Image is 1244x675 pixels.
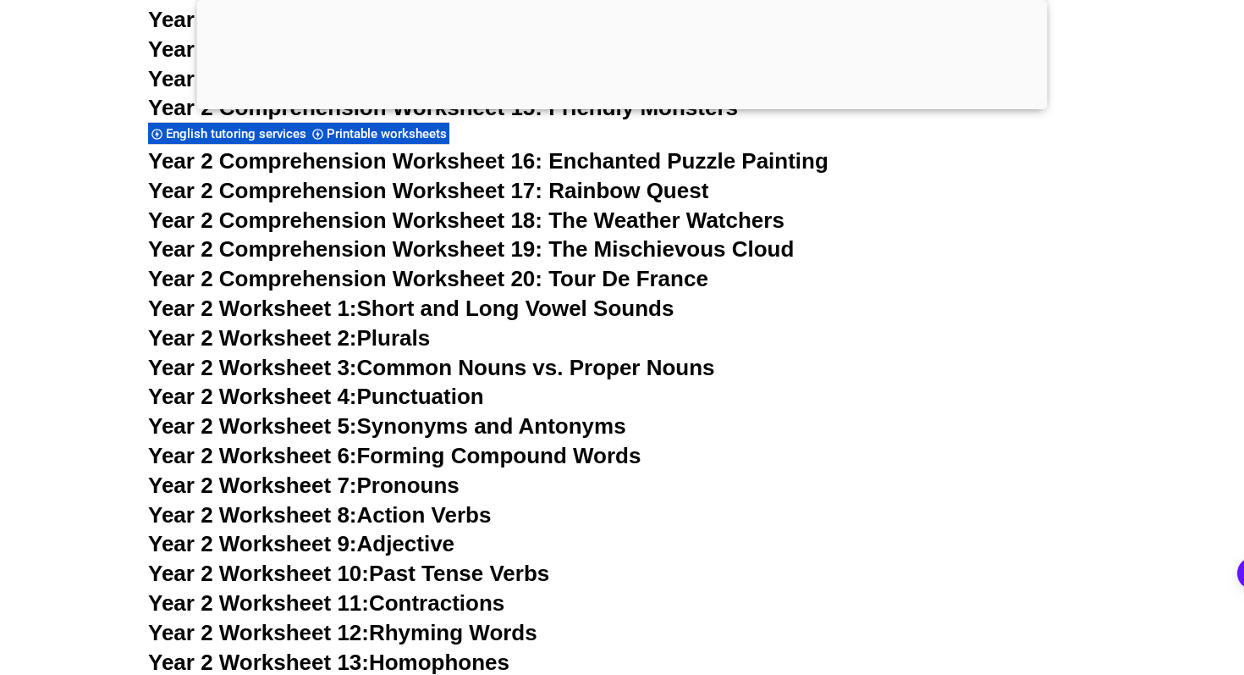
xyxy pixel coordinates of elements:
a: Year 2 Worksheet 3:Common Nouns vs. Proper Nouns [148,355,715,380]
a: Year 2 Comprehension Worksheet 17: Rainbow Quest [148,178,708,203]
a: Year 2 Comprehension Worksheet 18: The Weather Watchers [148,207,784,233]
a: Year 2 Comprehension Worksheet 12: The Brave Little Spartan [148,7,801,32]
span: English tutoring services [166,126,311,141]
span: Year 2 Worksheet 10: [148,561,369,586]
span: Year 2 Worksheet 1: [148,296,357,321]
a: Year 2 Worksheet 1:Short and Long Vowel Sounds [148,296,674,321]
span: Year 2 Worksheet 11: [148,590,369,616]
span: Year 2 Worksheet 4: [148,384,357,409]
a: Year 2 Worksheet 9:Adjective [148,531,454,556]
a: Year 2 Comprehension Worksheet 15: Friendly Monsters [148,95,738,120]
a: Year 2 Comprehension Worksheet 13: The Lost Teddy [148,36,709,62]
span: Year 2 Worksheet 12: [148,620,369,645]
a: Year 2 Comprehension Worksheet 20: Tour De France [148,266,708,291]
a: Year 2 Worksheet 6:Forming Compound Words [148,443,641,468]
div: English tutoring services [148,122,309,145]
iframe: Chat Widget [1159,594,1244,675]
a: Year 2 Comprehension Worksheet 14: The Gigantic Plant [148,66,741,91]
a: Year 2 Worksheet 10:Past Tense Verbs [148,561,549,586]
a: Year 2 Worksheet 5:Synonyms and Antonyms [148,413,626,439]
a: Year 2 Comprehension Worksheet 16: Enchanted Puzzle Painting [148,148,828,174]
span: Year 2 Worksheet 9: [148,531,357,556]
a: Year 2 Comprehension Worksheet 19: The Mischievous Cloud [148,236,794,262]
span: Year 2 Worksheet 8: [148,502,357,528]
span: Year 2 Worksheet 5: [148,413,357,439]
span: Year 2 Worksheet 6: [148,443,357,468]
span: Year 2 Worksheet 7: [148,473,357,498]
a: Year 2 Worksheet 12:Rhyming Words [148,620,537,645]
span: Printable worksheets [327,126,452,141]
a: Year 2 Worksheet 4:Punctuation [148,384,484,409]
span: Year 2 Worksheet 3: [148,355,357,380]
span: Year 2 Worksheet 2: [148,325,357,351]
a: Year 2 Worksheet 2:Plurals [148,325,430,351]
a: Year 2 Worksheet 8:Action Verbs [148,502,491,528]
a: Year 2 Worksheet 13:Homophones [148,650,509,675]
a: Year 2 Worksheet 7:Pronouns [148,473,460,498]
div: Printable worksheets [309,122,449,145]
a: Year 2 Worksheet 11:Contractions [148,590,504,616]
span: Year 2 Worksheet 13: [148,650,369,675]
